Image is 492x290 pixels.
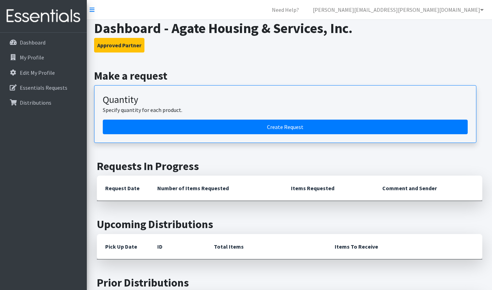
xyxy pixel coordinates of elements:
img: HumanEssentials [3,5,84,28]
a: Distributions [3,96,84,110]
a: [PERSON_NAME][EMAIL_ADDRESS][PERSON_NAME][DOMAIN_NAME] [307,3,489,17]
a: Dashboard [3,35,84,49]
a: Need Help? [266,3,305,17]
p: Specify quantity for each product. [103,106,468,114]
th: ID [149,234,206,259]
a: Essentials Requests [3,81,84,95]
th: Items Requested [283,176,374,201]
p: My Profile [20,54,44,61]
th: Items To Receive [326,234,482,259]
p: Distributions [20,99,51,106]
th: Number of Items Requested [149,176,283,201]
th: Total Items [206,234,326,259]
h2: Make a request [94,69,485,82]
h3: Quantity [103,94,468,106]
th: Request Date [97,176,149,201]
a: My Profile [3,50,84,64]
a: Edit My Profile [3,66,84,80]
th: Pick Up Date [97,234,149,259]
h2: Prior Distributions [97,276,482,289]
h2: Requests In Progress [97,160,482,173]
a: Create a request by quantity [103,120,468,134]
button: Approved Partner [94,38,144,53]
th: Comment and Sender [374,176,482,201]
p: Edit My Profile [20,69,55,76]
p: Essentials Requests [20,84,67,91]
p: Dashboard [20,39,45,46]
h2: Upcoming Distributions [97,218,482,231]
h1: Dashboard - Agate Housing & Services, Inc. [94,20,485,37]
